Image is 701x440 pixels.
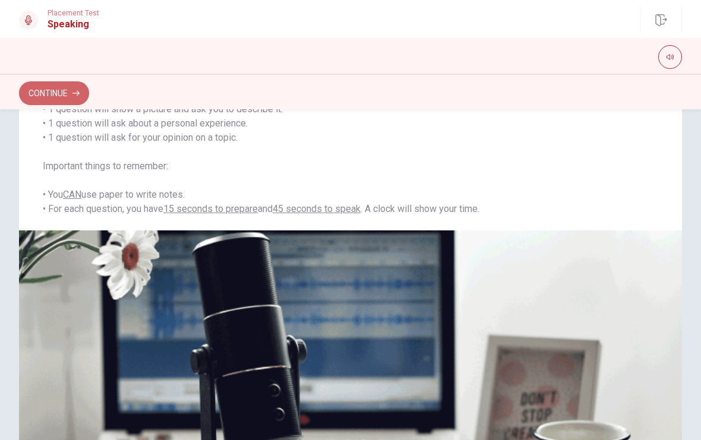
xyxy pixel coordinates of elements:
h1: Speaking [48,17,99,31]
span: Placement Test [48,9,99,17]
u: CAN [63,189,81,200]
u: 45 seconds to speak [273,203,361,214]
span: The Speaking Test will start now. There are 3 questions in this section. • 1 question will show a... [43,45,658,216]
button: Continue [19,81,89,105]
u: 15 seconds to prepare [163,203,258,214]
